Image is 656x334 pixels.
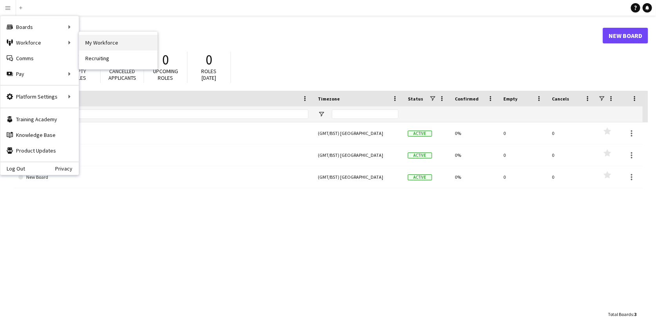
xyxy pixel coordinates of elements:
a: Product Updates [0,143,79,158]
div: 0% [450,166,499,188]
a: Privacy [55,165,79,172]
span: 3 [634,311,636,317]
span: Cancels [552,96,569,102]
a: Recruiting [79,50,157,66]
a: Knowledge Base [0,127,79,143]
span: Total Boards [608,311,633,317]
a: Event Board [18,144,308,166]
span: Active [408,131,432,136]
input: Timezone Filter Input [332,110,398,119]
span: Roles [DATE] [202,68,217,81]
input: Board name Filter Input [32,110,308,119]
a: My Workforce [79,35,157,50]
div: 0 [499,166,547,188]
a: Comms [0,50,79,66]
h1: Boards [14,30,603,41]
div: 0 [499,144,547,166]
span: Confirmed [455,96,479,102]
a: Ad Hoc Jobs [18,122,308,144]
div: (GMT/BST) [GEOGRAPHIC_DATA] [313,122,403,144]
div: 0 [547,122,596,144]
div: 0% [450,122,499,144]
span: Status [408,96,423,102]
div: (GMT/BST) [GEOGRAPHIC_DATA] [313,166,403,188]
div: Pay [0,66,79,82]
span: Active [408,174,432,180]
span: Timezone [318,96,340,102]
div: Workforce [0,35,79,50]
div: (GMT/BST) [GEOGRAPHIC_DATA] [313,144,403,166]
button: Open Filter Menu [318,111,325,118]
span: Active [408,153,432,158]
span: 0 [162,51,169,68]
span: Upcoming roles [153,68,178,81]
a: New Board [18,166,308,188]
a: New Board [603,28,648,43]
span: Empty [503,96,517,102]
span: 0 [206,51,213,68]
span: Cancelled applicants [108,68,136,81]
div: Boards [0,19,79,35]
div: 0 [547,144,596,166]
div: Platform Settings [0,89,79,104]
div: 0 [547,166,596,188]
div: : [608,307,636,322]
div: 0 [499,122,547,144]
a: Log Out [0,165,25,172]
div: 0% [450,144,499,166]
a: Training Academy [0,111,79,127]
